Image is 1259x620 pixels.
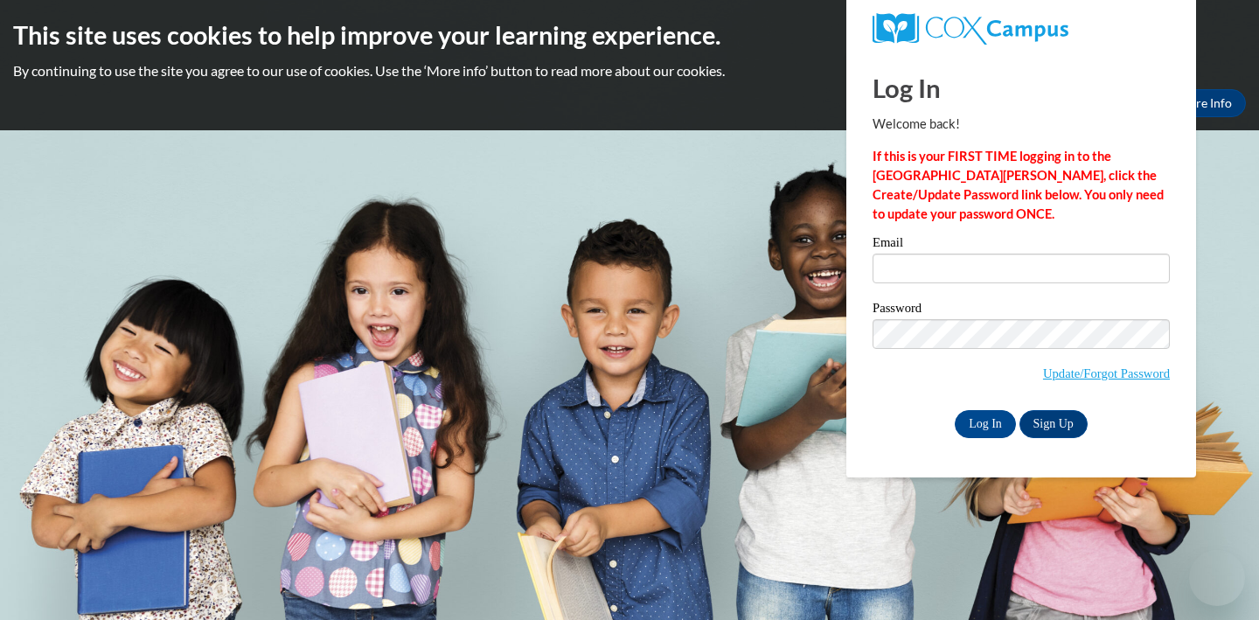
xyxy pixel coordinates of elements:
[955,410,1016,438] input: Log In
[1019,410,1088,438] a: Sign Up
[873,149,1164,221] strong: If this is your FIRST TIME logging in to the [GEOGRAPHIC_DATA][PERSON_NAME], click the Create/Upd...
[873,302,1170,319] label: Password
[13,61,1246,80] p: By continuing to use the site you agree to our use of cookies. Use the ‘More info’ button to read...
[1164,89,1246,117] a: More Info
[1189,550,1245,606] iframe: Button to launch messaging window
[1043,366,1170,380] a: Update/Forgot Password
[873,13,1068,45] img: COX Campus
[873,70,1170,106] h1: Log In
[873,115,1170,134] p: Welcome back!
[13,17,1246,52] h2: This site uses cookies to help improve your learning experience.
[873,13,1170,45] a: COX Campus
[873,236,1170,254] label: Email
